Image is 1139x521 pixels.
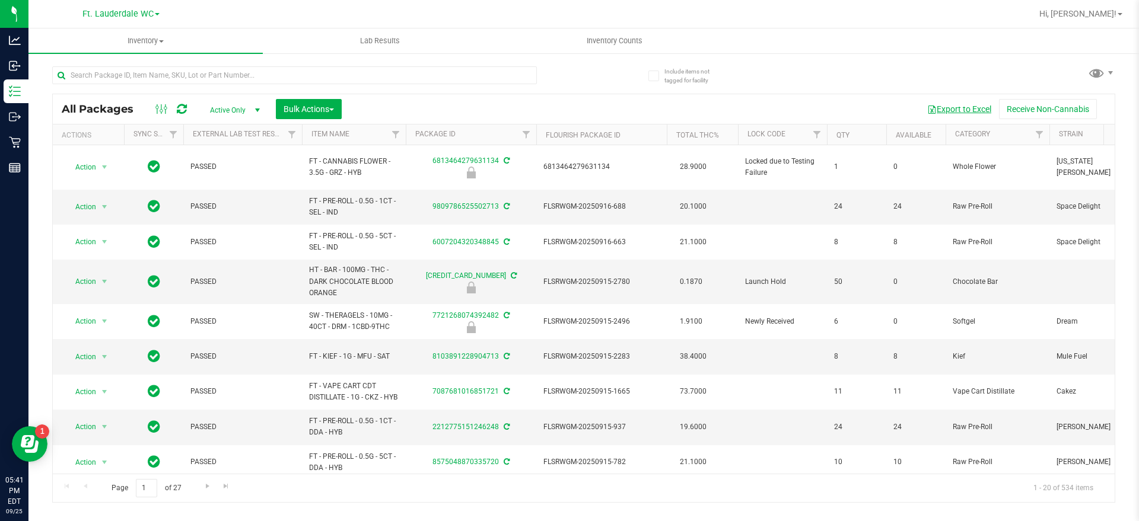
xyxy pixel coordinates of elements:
[834,276,879,287] span: 50
[834,236,879,248] span: 8
[543,421,660,433] span: FLSRWGM-20250915-937
[65,383,97,400] span: Action
[199,479,216,495] a: Go to the next page
[404,282,538,293] div: Launch Hold
[543,161,660,172] span: 6813464279631134
[674,383,712,400] span: 73.7000
[674,198,712,215] span: 20.1000
[745,316,820,327] span: Newly Received
[953,276,1042,287] span: Chocolate Bar
[97,418,112,435] span: select
[893,351,938,362] span: 8
[62,131,119,139] div: Actions
[386,124,406,145] a: Filter
[415,130,456,138] a: Package ID
[97,199,112,215] span: select
[309,351,399,362] span: FT - KIEF - 1G - MFU - SAT
[193,130,286,138] a: External Lab Test Result
[834,456,879,468] span: 10
[148,348,160,365] span: In Sync
[920,99,999,119] button: Export to Excel
[953,421,1042,433] span: Raw Pre-Roll
[836,131,850,139] a: Qty
[190,161,295,172] span: PASSED
[190,276,295,287] span: PASSED
[148,234,160,250] span: In Sync
[834,421,879,433] span: 24
[52,66,537,84] input: Search Package ID, Item Name, SKU, Lot or Part Number...
[571,36,658,46] span: Inventory Counts
[953,201,1042,212] span: Raw Pre-Roll
[502,458,510,466] span: Sync from Compliance System
[674,158,712,175] span: 28.9000
[674,234,712,251] span: 21.1000
[65,273,97,290] span: Action
[502,311,510,319] span: Sync from Compliance System
[1030,124,1049,145] a: Filter
[953,386,1042,397] span: Vape Cart Distillate
[664,67,724,85] span: Include items not tagged for facility
[834,351,879,362] span: 8
[502,387,510,395] span: Sync from Compliance System
[309,231,399,253] span: FT - PRE-ROLL - 0.5G - 5CT - SEL - IND
[9,162,21,174] inline-svg: Reports
[953,316,1042,327] span: Softgel
[190,201,295,212] span: PASSED
[65,159,97,175] span: Action
[5,475,23,507] p: 05:41 PM EDT
[9,111,21,123] inline-svg: Outbound
[282,124,302,145] a: Filter
[344,36,416,46] span: Lab Results
[263,28,497,53] a: Lab Results
[896,131,931,139] a: Available
[276,99,342,119] button: Bulk Actions
[432,458,499,466] a: 8575048870335720
[543,276,660,287] span: FLSRWGM-20250915-2780
[12,426,47,462] iframe: Resource center
[136,479,157,497] input: 1
[164,124,183,145] a: Filter
[9,85,21,97] inline-svg: Inventory
[674,313,708,330] span: 1.9100
[502,238,510,246] span: Sync from Compliance System
[190,456,295,468] span: PASSED
[97,159,112,175] span: select
[309,415,399,438] span: FT - PRE-ROLL - 0.5G - 1CT - DDA - HYB
[502,202,510,210] span: Sync from Compliance System
[674,273,708,290] span: 0.1870
[101,479,191,497] span: Page of 27
[309,156,399,178] span: FT - CANNABIS FLOWER - 3.5G - GRZ - HYB
[1039,9,1116,18] span: Hi, [PERSON_NAME]!
[190,316,295,327] span: PASSED
[834,316,879,327] span: 6
[97,273,112,290] span: select
[190,351,295,362] span: PASSED
[807,124,827,145] a: Filter
[82,9,154,19] span: Ft. Lauderdale WC
[148,273,160,290] span: In Sync
[893,161,938,172] span: 0
[543,351,660,362] span: FLSRWGM-20250915-2283
[432,202,499,210] a: 9809786525502713
[674,418,712,436] span: 19.6000
[543,386,660,397] span: FLSRWGM-20250915-1665
[133,130,179,138] a: Sync Status
[432,352,499,360] a: 8103891228904713
[404,321,538,333] div: Newly Received
[953,161,1042,172] span: Whole Flower
[148,453,160,470] span: In Sync
[502,156,510,165] span: Sync from Compliance System
[97,313,112,330] span: select
[190,421,295,433] span: PASSED
[834,161,879,172] span: 1
[148,383,160,399] span: In Sync
[9,60,21,72] inline-svg: Inbound
[65,349,97,365] span: Action
[148,418,160,435] span: In Sync
[97,454,112,471] span: select
[284,104,334,114] span: Bulk Actions
[9,136,21,148] inline-svg: Retail
[953,351,1042,362] span: Kief
[432,387,499,395] a: 7087681016851721
[9,34,21,46] inline-svg: Analytics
